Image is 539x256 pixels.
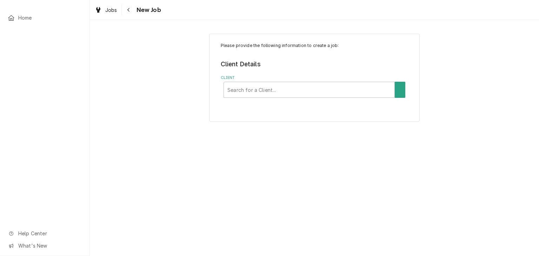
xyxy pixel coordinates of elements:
div: Job Create/Update Form [221,42,408,98]
a: Jobs [92,4,120,16]
p: Please provide the following information to create a job: [221,42,408,49]
span: Home [18,14,82,21]
a: Go to Help Center [4,228,85,239]
span: What's New [18,242,81,249]
span: Jobs [105,6,117,14]
a: Go to What's New [4,240,85,251]
a: Home [4,12,85,23]
div: Client [221,75,408,98]
button: Create New Client [395,82,405,98]
label: Client [221,75,408,81]
legend: Client Details [221,60,408,69]
button: Navigate back [123,4,134,15]
span: Help Center [18,230,81,237]
span: New Job [134,5,161,15]
div: Job Create/Update [209,34,420,122]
